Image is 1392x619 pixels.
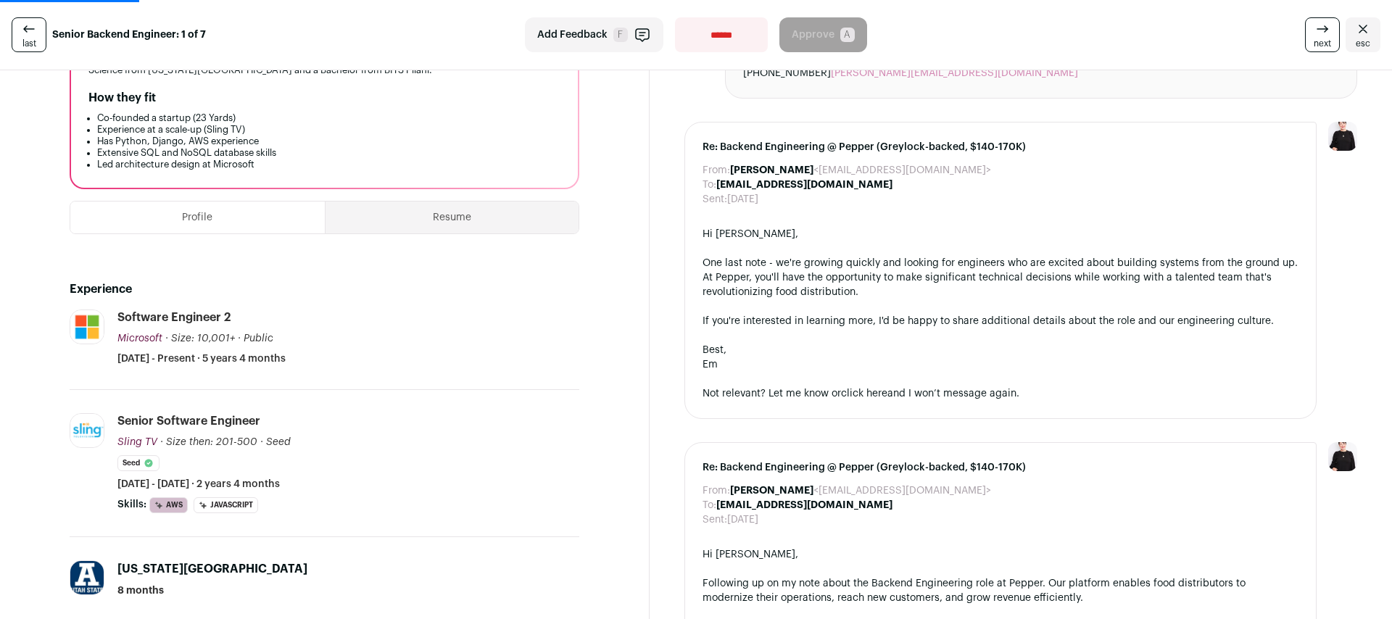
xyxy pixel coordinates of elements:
[703,163,730,178] dt: From:
[727,192,758,207] dd: [DATE]
[70,310,104,344] img: c786a7b10b07920eb52778d94b98952337776963b9c08eb22d98bc7b89d269e4.jpg
[97,147,560,159] li: Extensive SQL and NoSQL database skills
[117,563,307,575] span: [US_STATE][GEOGRAPHIC_DATA]
[716,180,892,190] b: [EMAIL_ADDRESS][DOMAIN_NAME]
[160,437,257,447] span: · Size then: 201-500
[525,17,663,52] button: Add Feedback F
[12,17,46,52] a: last
[238,331,241,346] span: ·
[716,500,892,510] b: [EMAIL_ADDRESS][DOMAIN_NAME]
[730,163,991,178] dd: <[EMAIL_ADDRESS][DOMAIN_NAME]>
[52,28,206,42] strong: Senior Backend Engineer: 1 of 7
[70,281,579,298] h2: Experience
[97,112,560,124] li: Co-founded a startup (23 Yards)
[88,89,156,107] h2: How they fit
[97,124,560,136] li: Experience at a scale-up (Sling TV)
[117,583,164,598] span: 8 months
[1314,38,1331,49] span: next
[70,414,104,447] img: 18c4b8aef73014350dde1c15e0d047c9c24afced94be152bee8dbbd662fdd397.jpg
[117,413,260,429] div: Senior Software Engineer
[1356,38,1370,49] span: esc
[730,483,991,498] dd: <[EMAIL_ADDRESS][DOMAIN_NAME]>
[260,435,263,449] span: ·
[703,178,716,192] dt: To:
[117,477,280,491] span: [DATE] - [DATE] · 2 years 4 months
[117,352,286,366] span: [DATE] - Present · 5 years 4 months
[1305,17,1340,52] a: next
[117,497,146,512] span: Skills:
[165,333,235,344] span: · Size: 10,001+
[1346,17,1380,52] a: Close
[117,309,231,325] div: Software Engineer 2
[703,483,730,498] dt: From:
[117,437,157,447] span: Sling TV
[70,202,325,233] button: Profile
[149,497,188,513] li: AWS
[537,28,608,42] span: Add Feedback
[703,512,727,527] dt: Sent:
[1328,122,1357,151] img: 9240684-medium_jpg
[703,460,1298,475] span: Re: Backend Engineering @ Pepper (Greylock-backed, $140-170K)
[97,136,560,147] li: Has Python, Django, AWS experience
[730,165,813,175] b: [PERSON_NAME]
[841,389,887,399] a: click here
[703,140,1298,154] span: Re: Backend Engineering @ Pepper (Greylock-backed, $140-170K)
[70,561,104,594] img: 9b1d8a10affe82850b3fd394c505fb7303af75c964c0561a54b3f470569095bb.jpg
[22,38,36,49] span: last
[117,333,162,344] span: Microsoft
[703,498,716,512] dt: To:
[613,28,628,42] span: F
[326,202,579,233] button: Resume
[730,486,813,496] b: [PERSON_NAME]
[97,159,560,170] li: Led architecture design at Microsoft
[703,227,1298,401] div: Hi [PERSON_NAME], One last note - we're growing quickly and looking for engineers who are excited...
[1328,442,1357,471] img: 9240684-medium_jpg
[727,512,758,527] dd: [DATE]
[703,192,727,207] dt: Sent:
[244,333,273,344] span: Public
[266,437,291,447] span: Seed
[194,497,258,513] li: JavaScript
[831,68,1078,78] a: [PERSON_NAME][EMAIL_ADDRESS][DOMAIN_NAME]
[117,455,159,471] li: Seed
